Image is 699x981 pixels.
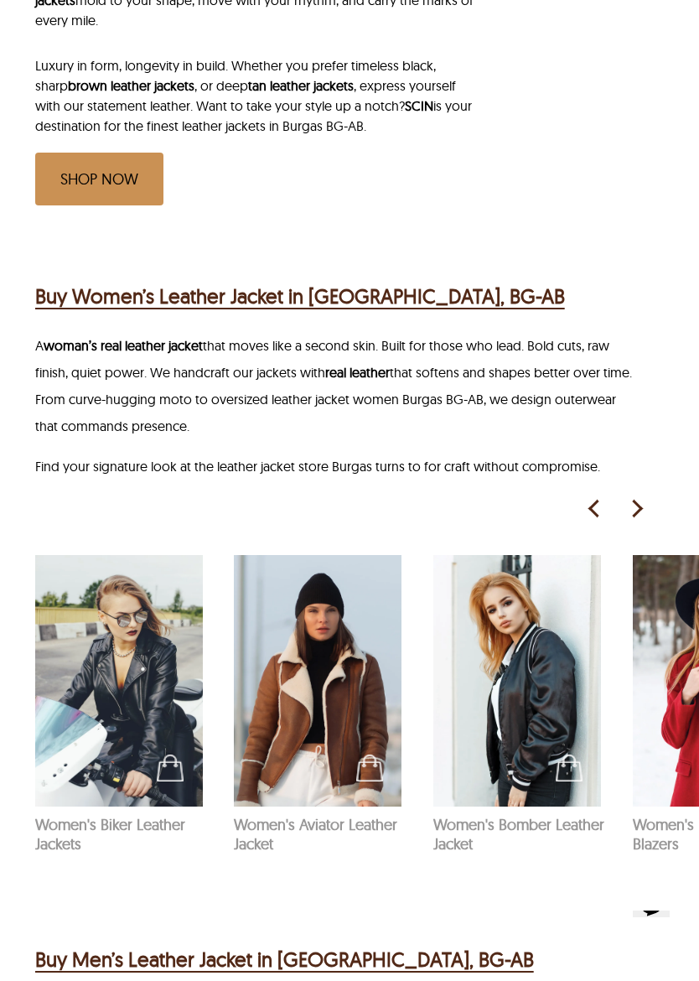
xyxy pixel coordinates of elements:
[433,555,616,854] a: womens-bomber-jacket-local-pagecart-icon.jpgWomen's Bomber Leather Jacket
[35,55,475,136] p: Luxury in form, longevity in build. Whether you prefer timeless black, sharp , or deep , express ...
[35,332,633,439] p: A that moves like a second skin. Built for those who lead. Bold cuts, raw finish, quiet power. We...
[157,755,184,781] img: cart-icon.jpg
[248,77,354,94] a: tan leather jackets
[35,453,633,480] p: Find your signature look at the leather jacket store Burgas turns to for craft without compromise.
[140,746,200,790] div: See Products
[339,746,400,790] div: See Products
[35,281,565,311] a: Buy Women’s Leather Jacket in [GEOGRAPHIC_DATA], BG-AB
[35,555,203,807] img: womens-biker-jacket-local-page
[539,746,599,790] div: See Products
[35,944,534,974] a: Buy Men’s Leather Jacket in [GEOGRAPHIC_DATA], BG-AB
[433,815,616,854] p: Women's Bomber Leather Jacket
[234,555,401,807] img: womens-aviator-jacket-local-page
[626,911,682,964] iframe: chat widget
[35,555,218,807] div: Women's Biker Leather Jackets
[433,555,601,807] img: womens-bomber-jacket-local-page
[433,555,616,807] div: Women's Bomber Leather Jacket
[624,496,649,522] img: right-arrow-icon
[556,755,582,781] img: cart-icon.jpg
[68,77,194,94] a: brown leather jackets
[35,555,218,854] a: womens-biker-jacket-local-pagecart-icon.jpgWomen's Biker Leather Jackets
[44,337,203,354] a: woman’s real leather jacket
[325,364,390,381] a: real leather
[405,97,433,114] a: SCIN
[234,555,417,854] a: womens-aviator-jacket-local-pagecart-icon.jpgWomen's Aviator Leather Jacket
[35,153,163,205] a: SHOP NOW
[234,815,417,854] p: Women's Aviator Leather Jacket
[35,944,534,974] div: Buy Men’s Leather Jacket in Burgas, BG-AB
[234,555,417,807] div: Women's Aviator Leather Jacket
[35,815,218,854] p: Women's Biker Leather Jackets
[35,281,565,311] div: Buy Women’s Leather Jacket in Burgas, BG-AB
[582,496,607,522] img: left-arrow-icon
[356,755,383,781] img: cart-icon.jpg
